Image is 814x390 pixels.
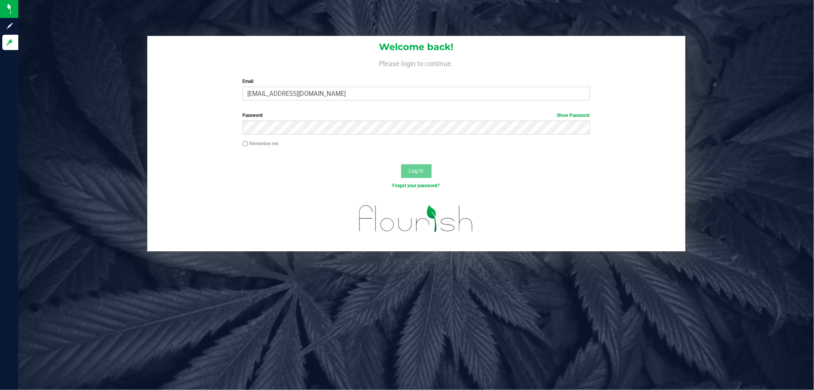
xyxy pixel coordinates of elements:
h4: Please login to continue. [147,58,685,67]
inline-svg: Sign up [6,22,13,30]
a: Forgot your password? [393,183,440,188]
label: Email [243,78,590,85]
span: Password [243,113,263,118]
inline-svg: Log in [6,39,13,46]
input: Remember me [243,141,248,146]
h1: Welcome back! [147,42,685,52]
label: Remember me [243,140,279,147]
img: flourish_logo.svg [349,197,484,240]
button: Log In [401,164,432,178]
a: Show Password [557,113,590,118]
span: Log In [409,168,424,174]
